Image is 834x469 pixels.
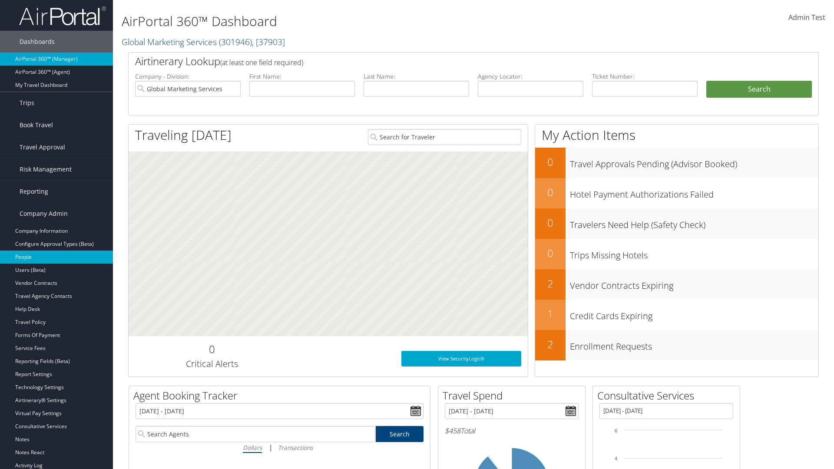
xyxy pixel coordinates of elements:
[220,58,303,67] span: (at least one field required)
[535,330,818,360] a: 2Enrollment Requests
[401,351,521,367] a: View SecurityLogic®
[135,342,288,357] h2: 0
[20,114,53,136] span: Book Travel
[20,136,65,158] span: Travel Approval
[445,426,579,436] h6: Total
[133,388,430,403] h2: Agent Booking Tracker
[570,184,818,201] h3: Hotel Payment Authorizations Failed
[570,336,818,353] h3: Enrollment Requests
[478,72,583,81] label: Agency Locator:
[592,72,698,81] label: Ticket Number:
[535,185,566,200] h2: 0
[243,443,262,452] i: Dollars
[535,246,566,261] h2: 0
[136,426,375,442] input: Search Agents
[535,307,566,321] h2: 1
[706,81,812,98] button: Search
[570,215,818,231] h3: Travelers Need Help (Safety Check)
[570,275,818,292] h3: Vendor Contracts Expiring
[20,31,55,53] span: Dashboards
[364,72,469,81] label: Last Name:
[535,276,566,291] h2: 2
[278,443,313,452] i: Transactions
[443,388,585,403] h2: Travel Spend
[597,388,740,403] h2: Consultative Services
[20,92,34,114] span: Trips
[135,72,241,81] label: Company - Division:
[535,300,818,330] a: 1Credit Cards Expiring
[535,178,818,208] a: 0Hotel Payment Authorizations Failed
[535,155,566,169] h2: 0
[788,4,825,31] a: Admin Test
[249,72,355,81] label: First Name:
[122,12,591,30] h1: AirPortal 360™ Dashboard
[445,426,460,436] span: $458
[535,269,818,300] a: 2Vendor Contracts Expiring
[535,126,818,144] h1: My Action Items
[535,215,566,230] h2: 0
[219,36,252,48] span: ( 301946 )
[535,148,818,178] a: 0Travel Approvals Pending (Advisor Booked)
[135,126,232,144] h1: Traveling [DATE]
[252,36,285,48] span: , [ 37903 ]
[136,442,424,453] div: |
[376,426,424,442] a: Search
[535,239,818,269] a: 0Trips Missing Hotels
[19,6,106,26] img: airportal-logo.png
[535,208,818,239] a: 0Travelers Need Help (Safety Check)
[570,245,818,261] h3: Trips Missing Hotels
[20,159,72,180] span: Risk Management
[20,181,48,202] span: Reporting
[788,13,825,22] span: Admin Test
[570,306,818,322] h3: Credit Cards Expiring
[135,358,288,370] h3: Critical Alerts
[615,428,617,433] tspan: 6
[368,129,521,145] input: Search for Traveler
[122,36,285,48] a: Global Marketing Services
[135,54,755,69] h2: Airtinerary Lookup
[570,154,818,170] h3: Travel Approvals Pending (Advisor Booked)
[535,337,566,352] h2: 2
[20,203,68,225] span: Company Admin
[615,456,617,461] tspan: 4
